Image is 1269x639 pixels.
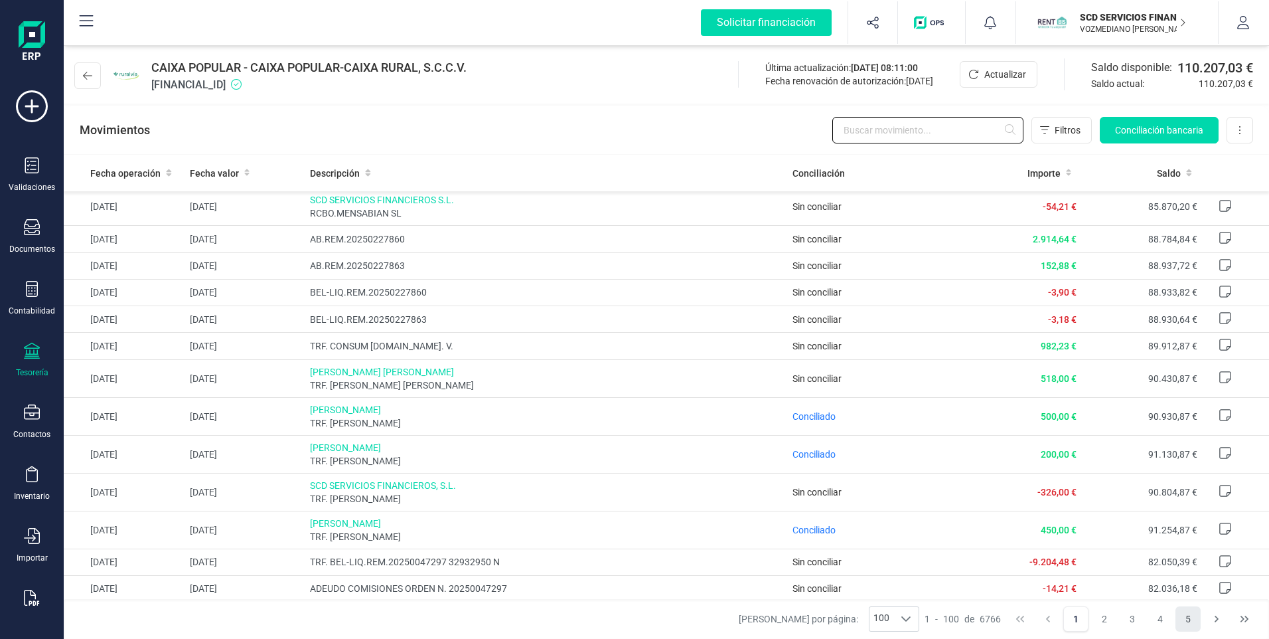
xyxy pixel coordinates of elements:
[1048,314,1077,325] span: -3,18 €
[64,306,185,333] td: [DATE]
[64,511,185,549] td: [DATE]
[310,530,781,543] span: TRF. [PERSON_NAME]
[185,511,305,549] td: [DATE]
[310,286,781,299] span: BEL-LIQ.REM.20250227860
[185,279,305,306] td: [DATE]
[906,76,933,86] span: [DATE]
[9,306,55,316] div: Contabilidad
[64,549,185,575] td: [DATE]
[310,403,781,416] span: [PERSON_NAME]
[1082,549,1203,575] td: 82.050,39 €
[310,207,781,220] span: RCBO.MENSABIAN SL
[16,367,48,378] div: Tesorería
[310,339,781,353] span: TRF. CONSUM [DOMAIN_NAME]. V.
[1082,188,1203,226] td: 85.870,20 €
[1041,411,1077,422] span: 500,00 €
[64,473,185,511] td: [DATE]
[1080,11,1186,24] p: SCD SERVICIOS FINANCIEROS SL
[17,553,48,563] div: Importar
[64,359,185,397] td: [DATE]
[1041,525,1077,535] span: 450,00 €
[310,582,781,595] span: ADEUDO COMISIONES ORDEN N. 20250047297
[1082,397,1203,435] td: 90.930,87 €
[310,555,781,569] span: TRF. BEL-LIQ.REM.20250047297 32932950 N
[765,61,933,74] div: Última actualización:
[792,557,842,567] span: Sin conciliar
[1082,279,1203,306] td: 88.933,82 €
[1037,8,1067,37] img: SC
[1157,167,1181,180] span: Saldo
[310,416,781,430] span: TRF. [PERSON_NAME]
[1204,606,1229,632] button: Next Page
[832,117,1023,143] input: Buscar movimiento...
[765,74,933,88] div: Fecha renovación de autorización:
[960,61,1037,88] button: Actualizar
[1082,575,1203,602] td: 82.036,18 €
[1055,124,1081,137] span: Filtros
[869,607,893,631] span: 100
[1177,58,1253,77] span: 110.207,03 €
[792,260,842,271] span: Sin conciliar
[685,1,848,44] button: Solicitar financiación
[1008,606,1033,632] button: First Page
[310,379,781,392] span: TRF. [PERSON_NAME] [PERSON_NAME]
[13,429,50,440] div: Contactos
[14,491,50,502] div: Inventario
[925,612,1001,626] div: -
[1091,60,1172,76] span: Saldo disponible:
[1041,260,1077,271] span: 152,88 €
[185,226,305,252] td: [DATE]
[190,167,239,180] span: Fecha valor
[1032,1,1202,44] button: SCSCD SERVICIOS FINANCIEROS SLVOZMEDIANO [PERSON_NAME] [PERSON_NAME]
[64,333,185,359] td: [DATE]
[792,487,842,498] span: Sin conciliar
[792,314,842,325] span: Sin conciliar
[1043,201,1077,212] span: -54,21 €
[792,234,842,244] span: Sin conciliar
[1092,606,1117,632] button: Page 2
[792,287,842,298] span: Sin conciliar
[310,313,781,326] span: BEL-LIQ.REM.20250227863
[792,167,845,180] span: Conciliación
[1115,124,1203,137] span: Conciliación bancaria
[792,201,842,212] span: Sin conciliar
[1037,487,1077,498] span: -326,00 €
[64,397,185,435] td: [DATE]
[925,612,930,626] span: 1
[185,333,305,359] td: [DATE]
[185,397,305,435] td: [DATE]
[64,435,185,473] td: [DATE]
[310,492,781,505] span: TRF. [PERSON_NAME]
[1080,24,1186,35] p: VOZMEDIANO [PERSON_NAME] [PERSON_NAME]
[1035,606,1061,632] button: Previous Page
[1082,252,1203,279] td: 88.937,72 €
[80,121,150,139] p: Movimientos
[792,341,842,351] span: Sin conciliar
[310,193,781,207] span: SCD SERVICIOS FINANCIEROS S.L.
[185,473,305,511] td: [DATE]
[1082,226,1203,252] td: 88.784,84 €
[1027,167,1061,180] span: Importe
[1082,511,1203,549] td: 91.254,87 €
[185,549,305,575] td: [DATE]
[1082,306,1203,333] td: 88.930,64 €
[1043,583,1077,594] span: -14,21 €
[1199,77,1253,90] span: 110.207,03 €
[64,188,185,226] td: [DATE]
[151,58,467,77] span: CAIXA POPULAR - CAIXA POPULAR-CAIXA RURAL, S.C.C.V.
[1041,341,1077,351] span: 982,23 €
[701,9,832,36] div: Solicitar financiación
[851,62,918,73] span: [DATE] 08:11:00
[1029,557,1077,567] span: -9.204,48 €
[792,373,842,384] span: Sin conciliar
[1048,287,1077,298] span: -3,90 €
[185,575,305,602] td: [DATE]
[964,612,974,626] span: de
[19,21,45,64] img: Logo Finanedi
[1082,333,1203,359] td: 89.912,87 €
[792,583,842,594] span: Sin conciliar
[185,359,305,397] td: [DATE]
[792,525,836,535] span: Conciliado
[90,167,161,180] span: Fecha operación
[1082,435,1203,473] td: 91.130,87 €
